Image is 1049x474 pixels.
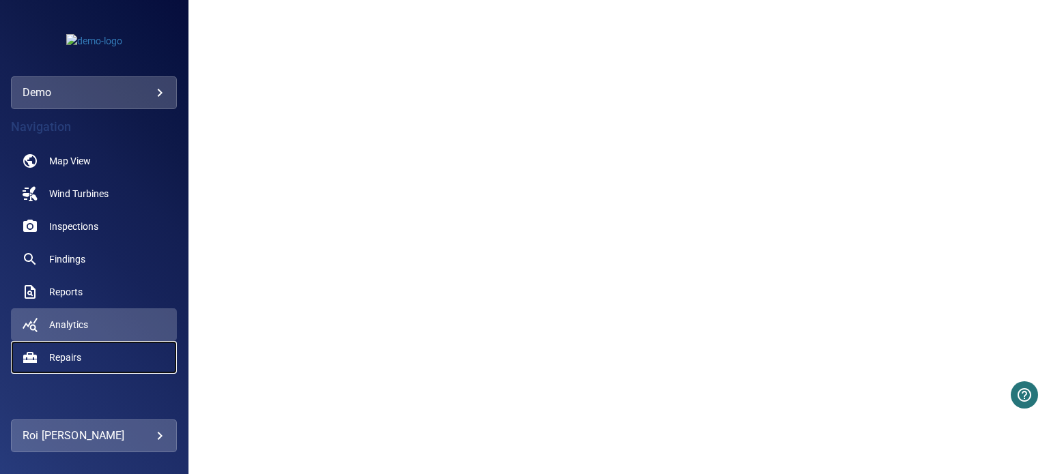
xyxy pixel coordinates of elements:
a: findings noActive [11,243,177,276]
div: demo [23,82,165,104]
a: analytics active [11,308,177,341]
img: demo-logo [66,34,122,48]
span: Repairs [49,351,81,364]
h4: Navigation [11,120,177,134]
span: Map View [49,154,91,168]
a: windturbines noActive [11,177,177,210]
a: reports noActive [11,276,177,308]
span: Inspections [49,220,98,233]
div: Roi [PERSON_NAME] [23,425,165,447]
span: Findings [49,252,85,266]
a: inspections noActive [11,210,177,243]
span: Analytics [49,318,88,331]
div: demo [11,76,177,109]
a: repairs noActive [11,341,177,374]
a: map noActive [11,145,177,177]
span: Reports [49,285,83,299]
span: Wind Turbines [49,187,109,201]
